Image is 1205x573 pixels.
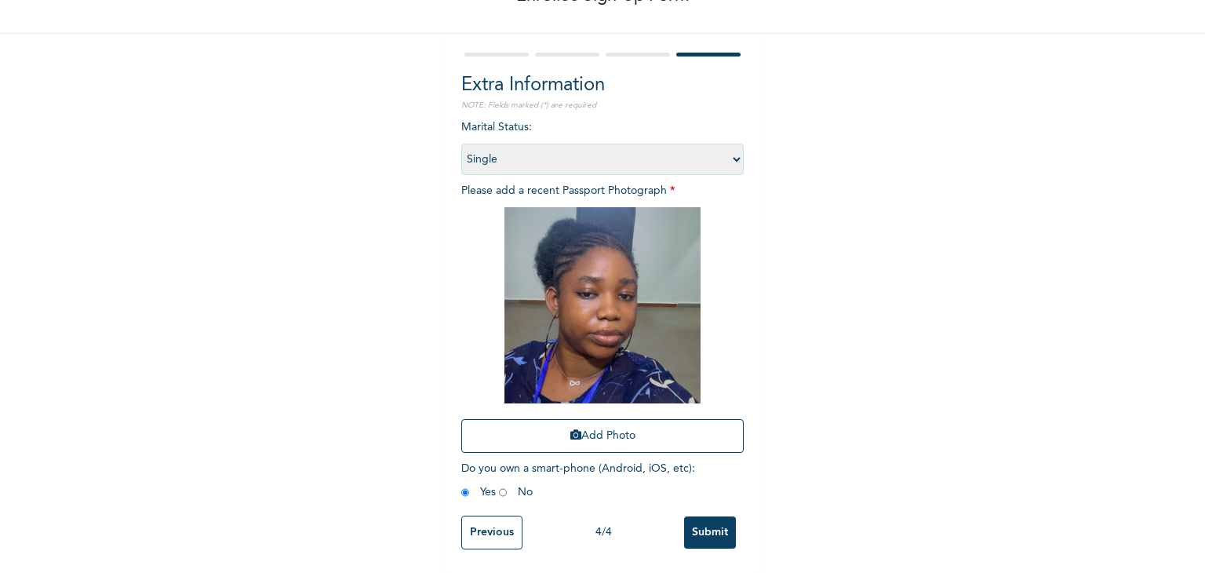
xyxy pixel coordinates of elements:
span: Please add a recent Passport Photograph [461,185,744,461]
p: NOTE: Fields marked (*) are required [461,100,744,111]
button: Add Photo [461,419,744,453]
input: Previous [461,516,522,549]
input: Submit [684,516,736,549]
span: Marital Status : [461,122,744,165]
span: Do you own a smart-phone (Android, iOS, etc) : Yes No [461,463,695,498]
img: Crop [504,207,701,403]
div: 4 / 4 [522,524,684,541]
h2: Extra Information [461,71,744,100]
